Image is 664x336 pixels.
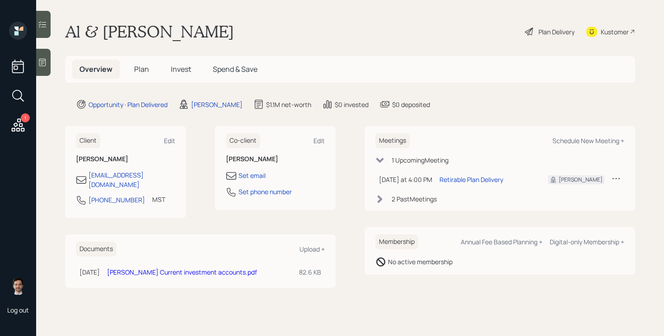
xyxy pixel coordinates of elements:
div: [DATE] at 4:00 PM [379,175,432,184]
div: MST [152,195,165,204]
div: Kustomer [601,27,629,37]
div: Schedule New Meeting + [552,136,624,145]
div: Log out [7,306,29,314]
span: Plan [134,64,149,74]
div: 82.6 KB [299,267,321,277]
h6: Meetings [375,133,410,148]
h6: [PERSON_NAME] [226,155,325,163]
div: [DATE] [79,267,100,277]
div: [PHONE_NUMBER] [89,195,145,205]
div: Digital-only Membership + [550,238,624,246]
div: $0 invested [335,100,369,109]
span: Spend & Save [213,64,257,74]
div: $1.1M net-worth [266,100,311,109]
div: Plan Delivery [538,27,575,37]
div: Set phone number [238,187,292,196]
span: Invest [171,64,191,74]
div: [EMAIL_ADDRESS][DOMAIN_NAME] [89,170,175,189]
div: Upload + [299,245,325,253]
div: Edit [164,136,175,145]
div: Retirable Plan Delivery [440,175,503,184]
div: $0 deposited [392,100,430,109]
img: jonah-coleman-headshot.png [9,277,27,295]
div: No active membership [388,257,453,266]
div: Annual Fee Based Planning + [461,238,542,246]
h6: [PERSON_NAME] [76,155,175,163]
div: Edit [313,136,325,145]
div: [PERSON_NAME] [559,176,603,184]
div: 1 [21,113,30,122]
div: 1 Upcoming Meeting [392,155,449,165]
div: 2 Past Meeting s [392,194,437,204]
h6: Membership [375,234,418,249]
a: [PERSON_NAME] Current investment accounts.pdf [107,268,257,276]
div: [PERSON_NAME] [191,100,243,109]
h1: Al & [PERSON_NAME] [65,22,234,42]
div: Opportunity · Plan Delivered [89,100,168,109]
h6: Client [76,133,100,148]
div: Set email [238,171,266,180]
span: Overview [79,64,112,74]
h6: Documents [76,242,117,257]
h6: Co-client [226,133,260,148]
